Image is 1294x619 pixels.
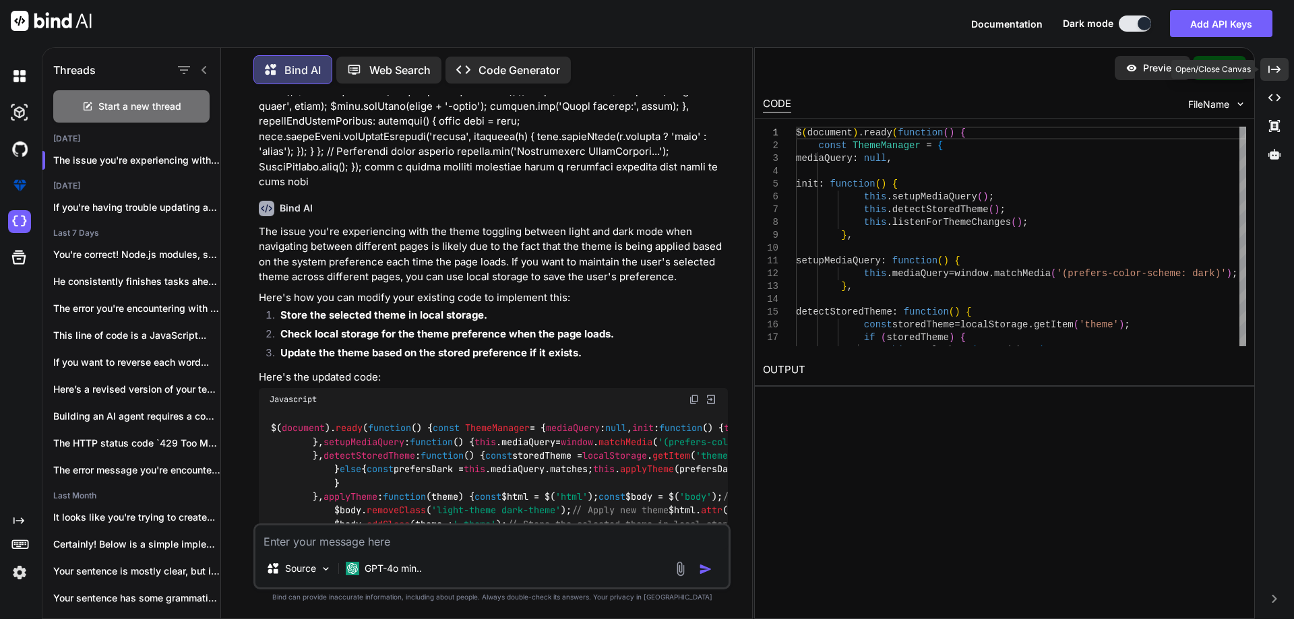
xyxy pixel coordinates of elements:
span: } [841,230,846,240]
p: It looks like you're trying to create... [53,511,220,524]
span: matchMedia [598,436,652,448]
p: If you're having trouble updating an HTML... [53,201,220,214]
p: Here's the updated code: [259,370,728,385]
h2: Last 7 Days [42,228,220,238]
span: ( [881,332,886,343]
span: const [474,490,501,502]
p: He consistently finishes tasks ahead of deadlines,... [53,275,220,288]
div: 11 [763,255,778,267]
span: ) [853,127,858,138]
span: . [858,127,863,138]
span: const [433,422,460,434]
span: ) [954,306,960,317]
span: this [474,436,496,448]
p: If you want to reverse each word... [53,356,220,369]
span: init [796,178,819,189]
span: ; [988,191,993,202]
p: Here's how you can modify your existing code to implement this: [259,290,728,306]
span: function [898,127,943,138]
img: icon [699,562,712,576]
span: this [863,217,886,228]
div: 14 [763,293,778,306]
p: This line of code is a JavaScript... [53,329,220,342]
span: . [1028,319,1033,330]
div: 7 [763,203,778,216]
p: Building an AI agent requires a combination... [53,410,220,423]
span: Dark mode [1063,17,1113,30]
img: Bind AI [11,11,92,31]
span: detectStoredTheme [892,204,988,215]
span: { [937,140,943,151]
p: The issue you're experiencing with the t... [53,154,220,167]
span: null [605,422,627,434]
div: 6 [763,191,778,203]
span: ( [1051,268,1056,279]
img: chevron down [1235,98,1246,110]
span: const [598,490,625,502]
span: 'body' [679,490,712,502]
img: darkAi-studio [8,101,31,124]
img: GPT-4o mini [346,562,359,575]
div: 13 [763,280,778,293]
span: , [886,153,892,164]
span: ) [949,332,954,343]
div: 15 [763,306,778,319]
span: , [846,281,852,292]
span: = [926,140,931,151]
span: this [593,463,615,476]
strong: Store the selected theme in local storage. [280,308,487,321]
span: const [485,449,512,461]
span: . [886,191,892,202]
span: ) [949,127,954,138]
p: Here’s a revised version of your text... [53,383,220,396]
span: // Apply new theme [572,504,669,517]
img: Pick Models [320,563,332,575]
span: storedTheme [886,332,948,343]
span: { [954,255,960,266]
div: 10 [763,242,778,255]
span: ( [988,204,993,215]
span: matchMedia [994,268,1051,279]
span: window [561,436,593,448]
span: localStorage [582,449,647,461]
span: storedTheme [892,319,954,330]
div: 5 [763,178,778,191]
span: 'theme' [1079,319,1119,330]
span: ) [943,255,948,266]
strong: Check local storage for the theme preference when the page loads. [280,327,614,340]
p: The HTTP status code `429 Too Many... [53,436,220,450]
div: 4 [763,165,778,178]
img: cloudideIcon [8,210,31,233]
span: ThemeManager [465,422,530,434]
p: The error you're encountering with `getAuth()` is... [53,302,220,315]
p: You're correct! Node.js modules, such as `net`,... [53,248,220,261]
span: ( [1073,319,1078,330]
span: . [909,345,915,356]
span: localStorage [960,319,1028,330]
span: removeClass [367,504,426,517]
span: { [960,127,965,138]
p: Your sentence is mostly clear, but it... [53,564,220,578]
div: 2 [763,139,778,152]
span: ( [801,127,807,138]
span: ( [977,191,983,202]
span: ( [949,306,954,317]
span: { [966,306,971,317]
span: ( [937,255,943,266]
span: window [954,268,988,279]
span: init [632,422,654,434]
span: mediaQuery [546,422,600,434]
div: 8 [763,216,778,229]
p: GPT-4o min.. [365,562,422,575]
span: this [724,422,745,434]
span: applyTheme [323,490,377,502]
span: document [807,127,852,138]
span: this [863,191,886,202]
span: ; [1124,319,1130,330]
span: 'light-theme dark-theme' [431,504,561,517]
span: : [853,153,858,164]
span: ; [1022,217,1028,228]
span: ; [1232,268,1237,279]
h2: OUTPUT [755,354,1254,386]
span: this [863,268,886,279]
